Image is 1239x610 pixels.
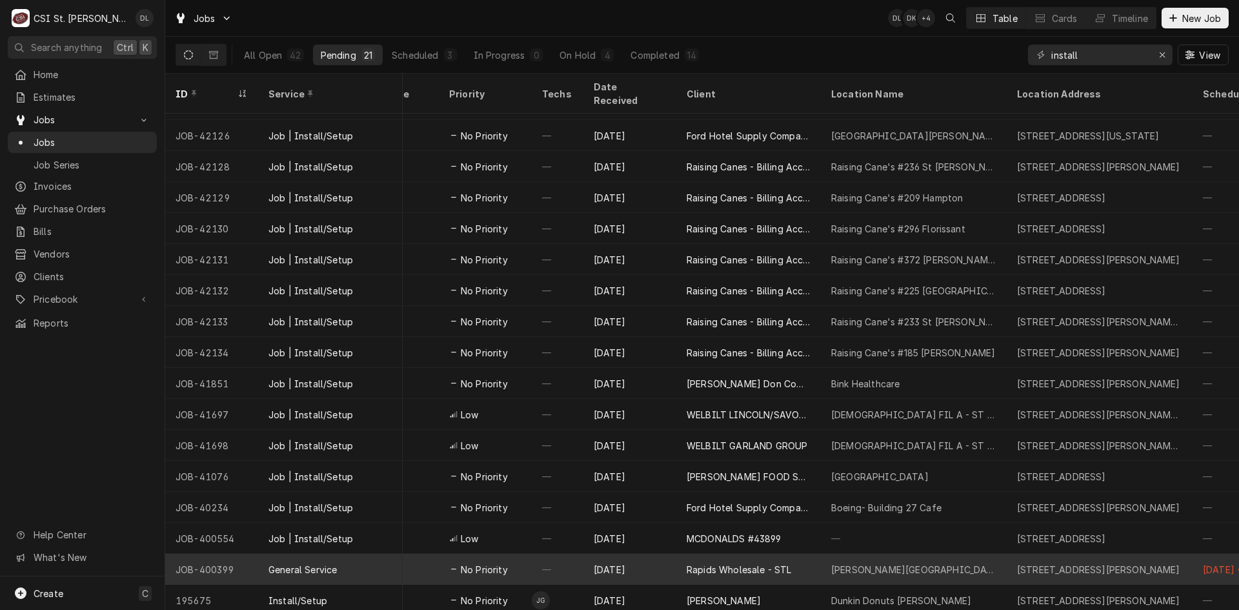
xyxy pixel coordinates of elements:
span: C [142,587,148,600]
div: Job | Install/Setup [268,253,353,267]
a: Go to Jobs [8,109,157,130]
div: Rapids Wholesale - STL [687,563,792,576]
div: [STREET_ADDRESS][PERSON_NAME] [1017,501,1180,514]
div: Table [992,12,1018,25]
div: Raising Canes - Billing Account [687,160,811,174]
div: CSI St. [PERSON_NAME] [34,12,128,25]
div: JOB-42131 [165,244,258,275]
div: WELBILT LINCOLN/SAVORY/MERCO [687,408,811,422]
div: [STREET_ADDRESS][PERSON_NAME] [1017,594,1180,607]
div: Ford Hotel Supply Company [687,129,811,143]
button: Search anythingCtrlK [8,36,157,59]
div: Install/Setup [268,594,327,607]
div: 3 [447,48,454,62]
span: No Priority [461,377,508,391]
div: JOB-400399 [165,554,258,585]
div: JOB-400554 [165,523,258,554]
div: — [532,368,583,399]
span: No Priority [461,315,508,329]
div: [DATE] [583,337,676,368]
div: JOB-42129 [165,182,258,213]
div: [STREET_ADDRESS] [1017,284,1106,298]
div: Techs [542,87,573,101]
div: Job | Install/Setup [268,191,353,205]
span: Low [461,439,478,452]
div: [STREET_ADDRESS][PERSON_NAME] [1017,563,1180,576]
div: Raising Canes - Billing Account [687,346,811,360]
div: General Service [268,563,337,576]
div: [STREET_ADDRESS][PERSON_NAME][PERSON_NAME] [1017,408,1182,422]
div: Service [268,87,390,101]
div: Raising Cane's #233 St [PERSON_NAME] [831,315,996,329]
div: [DATE] [583,213,676,244]
div: ID [176,87,235,101]
div: — [532,523,583,554]
span: No Priority [461,129,508,143]
div: MCDONALDS #43899 [687,532,781,545]
div: All Open [244,48,282,62]
span: Job Series [34,158,150,172]
div: [STREET_ADDRESS] [1017,532,1106,545]
div: DK [903,9,921,27]
div: [PERSON_NAME] [687,594,761,607]
div: JOB-42134 [165,337,258,368]
div: JOB-42126 [165,120,258,151]
div: [DATE] [583,182,676,213]
div: JOB-42130 [165,213,258,244]
span: Estimates [34,90,150,104]
div: Job | Install/Setup [268,501,353,514]
div: 21 [364,48,372,62]
div: Dunkin Donuts [PERSON_NAME] [831,594,971,607]
a: Job Series [8,154,157,176]
div: Location Name [831,87,994,101]
span: Help Center [34,528,149,542]
div: JOB-41076 [165,461,258,492]
span: View [1196,48,1223,62]
div: Date Received [594,80,663,107]
span: No Priority [461,594,508,607]
div: Raising Cane's #209 Hampton [831,191,963,205]
div: Raising Cane's #372 [PERSON_NAME] [831,253,996,267]
a: Go to What's New [8,547,157,568]
a: Reports [8,312,157,334]
div: Raising Cane's #185 [PERSON_NAME] [831,346,995,360]
div: 42 [290,48,301,62]
div: JOB-41851 [165,368,258,399]
div: David Lindsey's Avatar [136,9,154,27]
div: Cards [1052,12,1078,25]
button: New Job [1162,8,1229,28]
div: Timeline [1112,12,1148,25]
div: [STREET_ADDRESS][US_STATE] [1017,129,1159,143]
div: — [532,213,583,244]
span: New Job [1180,12,1224,25]
span: Home [34,68,150,81]
span: What's New [34,551,149,564]
div: CSI St. Louis's Avatar [12,9,30,27]
div: David Lindsey's Avatar [888,9,906,27]
div: [DEMOGRAPHIC_DATA] FIL A - ST [PERSON_NAME] [831,439,996,452]
span: No Priority [461,222,508,236]
div: Job | Install/Setup [268,439,353,452]
div: [DATE] [583,430,676,461]
span: No Priority [461,160,508,174]
div: Job | Install/Setup [268,284,353,298]
div: Raising Canes - Billing Account [687,253,811,267]
div: Pending [321,48,356,62]
div: [DATE] [583,523,676,554]
span: Clients [34,270,150,283]
div: [DATE] [583,306,676,337]
span: Pricebook [34,292,131,306]
div: [DATE] [583,399,676,430]
div: [STREET_ADDRESS][PERSON_NAME][PERSON_NAME] [1017,439,1182,452]
div: Bink Healthcare [831,377,900,391]
span: No Priority [461,470,508,483]
div: — [532,151,583,182]
div: — [532,554,583,585]
a: Jobs [8,132,157,153]
span: Low [461,408,478,422]
span: No Priority [461,346,508,360]
div: Jeff George's Avatar [532,591,550,609]
span: No Priority [461,191,508,205]
div: Raising Canes - Billing Account [687,191,811,205]
div: Scheduled [392,48,438,62]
